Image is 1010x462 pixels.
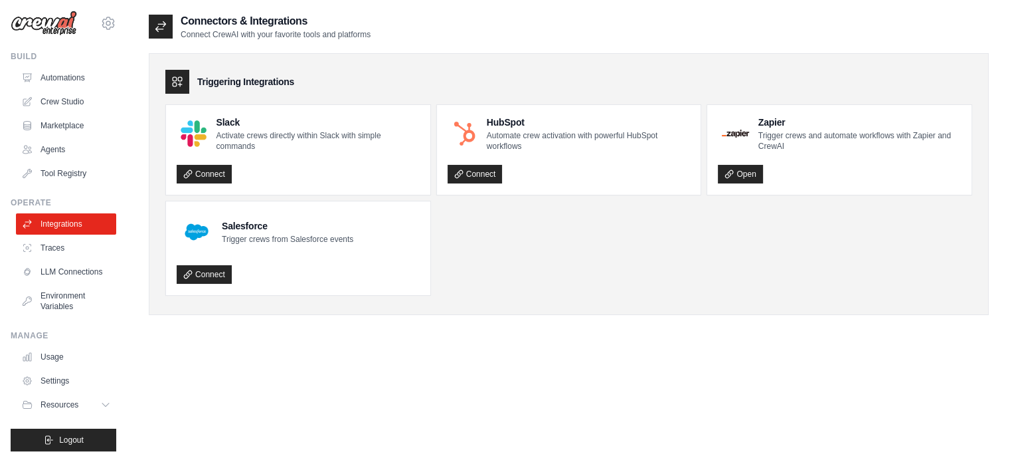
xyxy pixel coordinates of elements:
[16,163,116,184] a: Tool Registry
[222,219,353,233] h4: Salesforce
[487,116,691,129] h4: HubSpot
[16,213,116,235] a: Integrations
[59,435,84,445] span: Logout
[181,13,371,29] h2: Connectors & Integrations
[197,75,294,88] h3: Triggering Integrations
[16,346,116,368] a: Usage
[177,265,232,284] a: Connect
[181,29,371,40] p: Connect CrewAI with your favorite tools and platforms
[16,285,116,317] a: Environment Variables
[16,139,116,160] a: Agents
[216,116,419,129] h4: Slack
[11,429,116,451] button: Logout
[16,261,116,283] a: LLM Connections
[16,370,116,392] a: Settings
[216,130,419,152] p: Activate crews directly within Slack with simple commands
[448,165,503,183] a: Connect
[41,400,78,410] span: Resources
[452,120,477,146] img: HubSpot Logo
[722,130,748,138] img: Zapier Logo
[222,234,353,245] p: Trigger crews from Salesforce events
[181,120,207,146] img: Slack Logo
[487,130,691,152] p: Automate crew activation with powerful HubSpot workflows
[718,165,762,183] a: Open
[11,197,116,208] div: Operate
[16,394,116,415] button: Resources
[16,67,116,88] a: Automations
[11,330,116,341] div: Manage
[758,130,961,152] p: Trigger crews and automate workflows with Zapier and CrewAI
[16,115,116,136] a: Marketplace
[181,216,212,248] img: Salesforce Logo
[11,51,116,62] div: Build
[758,116,961,129] h4: Zapier
[16,237,116,259] a: Traces
[16,91,116,112] a: Crew Studio
[11,11,77,36] img: Logo
[177,165,232,183] a: Connect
